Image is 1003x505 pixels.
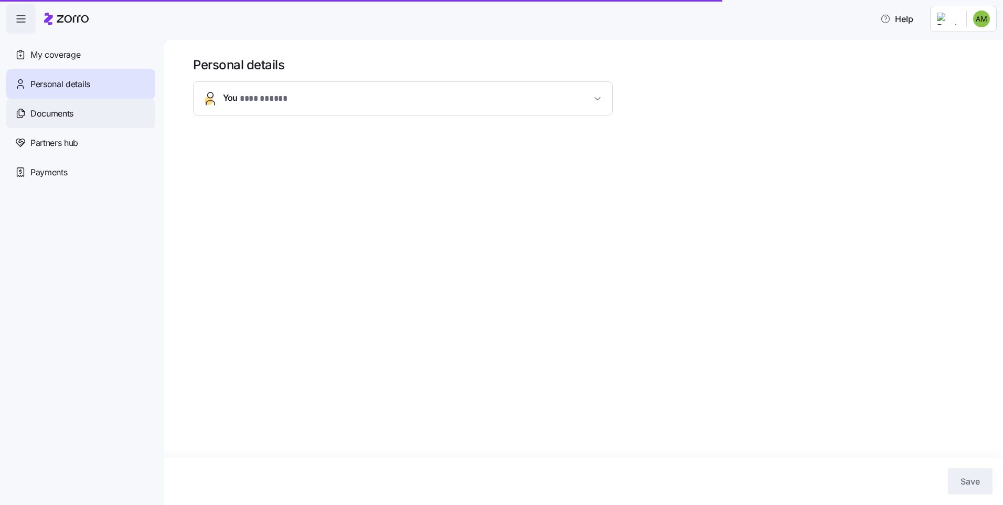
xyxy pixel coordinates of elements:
[30,48,80,61] span: My coverage
[6,128,155,157] a: Partners hub
[6,40,155,69] a: My coverage
[30,166,67,179] span: Payments
[872,8,922,29] button: Help
[193,57,988,73] h1: Personal details
[880,13,913,25] span: Help
[973,10,990,27] img: fa93dd60eb0557154ad2ab980761172e
[6,99,155,128] a: Documents
[6,157,155,187] a: Payments
[961,475,980,488] span: Save
[30,78,90,91] span: Personal details
[6,69,155,99] a: Personal details
[223,91,290,106] span: You
[937,13,958,25] img: Employer logo
[948,468,993,495] button: Save
[30,136,78,150] span: Partners hub
[30,107,73,120] span: Documents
